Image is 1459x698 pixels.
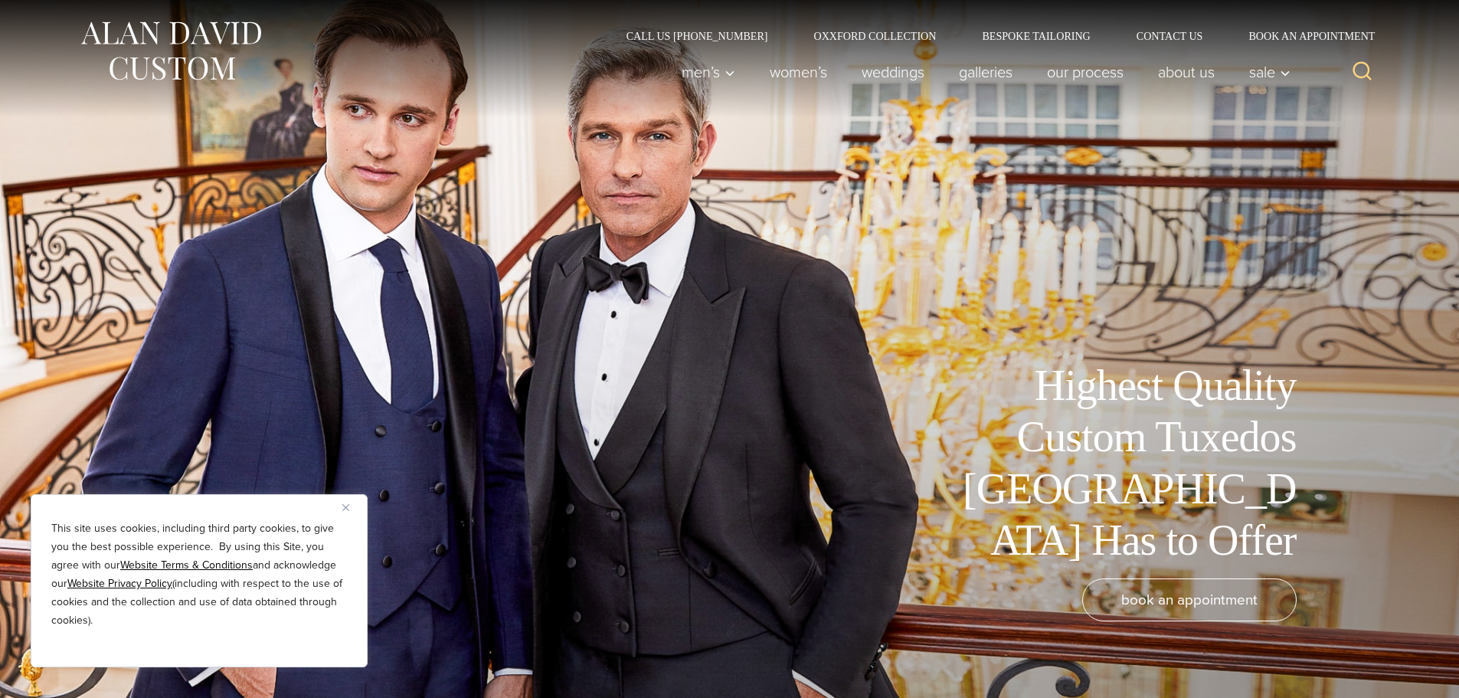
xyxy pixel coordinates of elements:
span: Sale [1249,64,1291,80]
a: weddings [844,57,941,87]
a: About Us [1140,57,1232,87]
a: Contact Us [1114,31,1226,41]
img: Alan David Custom [79,17,263,85]
a: Our Process [1029,57,1140,87]
a: Galleries [941,57,1029,87]
button: Close [342,498,361,516]
span: book an appointment [1121,588,1258,611]
button: View Search Form [1344,54,1381,90]
img: Close [342,504,349,511]
nav: Secondary Navigation [604,31,1381,41]
p: This site uses cookies, including third party cookies, to give you the best possible experience. ... [51,519,347,630]
a: Book an Appointment [1225,31,1380,41]
a: Women’s [752,57,844,87]
h1: Highest Quality Custom Tuxedos [GEOGRAPHIC_DATA] Has to Offer [952,360,1297,566]
a: Website Privacy Policy [67,575,172,591]
a: book an appointment [1082,578,1297,621]
a: Call Us [PHONE_NUMBER] [604,31,791,41]
a: Oxxford Collection [790,31,959,41]
a: Bespoke Tailoring [959,31,1113,41]
nav: Primary Navigation [664,57,1298,87]
a: Website Terms & Conditions [120,557,253,573]
span: Men’s [682,64,735,80]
